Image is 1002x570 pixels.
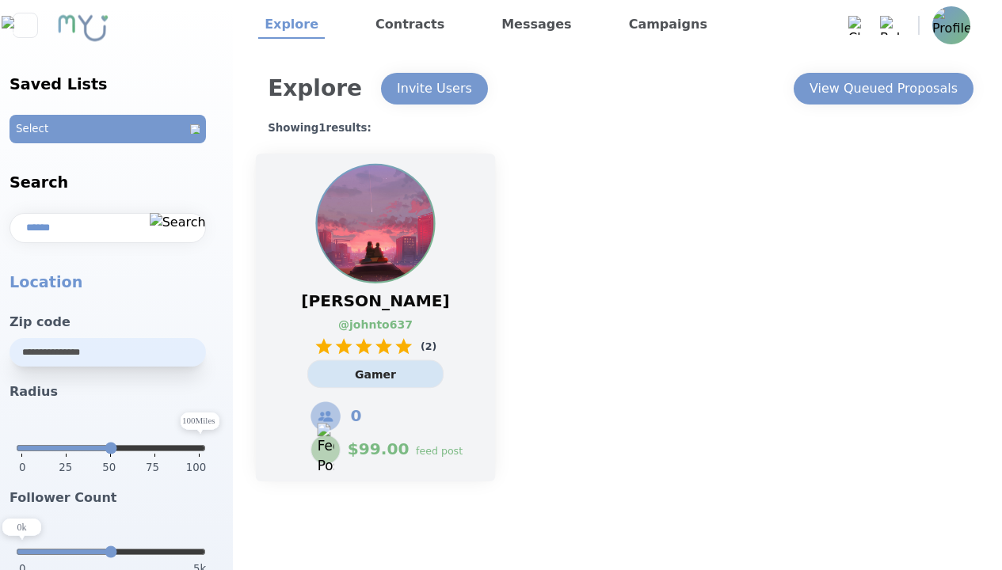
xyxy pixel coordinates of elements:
h3: Zip code [10,313,223,332]
img: Feed Post [318,424,334,477]
span: 75 [146,460,159,482]
img: Chat [848,16,867,35]
h1: Showing 1 results: [268,120,980,136]
h1: Explore [268,72,362,105]
div: View Queued Proposals [810,79,958,98]
a: Explore [258,12,325,39]
span: 0 [19,460,25,476]
a: Messages [495,12,577,39]
p: Location [10,272,223,294]
a: Contracts [369,12,451,39]
img: Profile [318,165,434,282]
img: Profile [932,6,970,44]
span: $ 99.00 [348,438,410,461]
h2: Search [10,172,223,194]
span: [PERSON_NAME] [301,290,449,313]
h3: Radius [10,382,223,401]
span: Gamer [355,368,396,381]
button: View Queued Proposals [794,73,973,104]
span: 0 [351,405,362,427]
span: 50 [102,460,116,482]
img: Bell [880,16,899,35]
p: Select [16,121,48,137]
img: Close sidebar [2,16,48,35]
h3: Follower Count [10,488,223,507]
h2: Saved Lists [10,74,223,96]
p: feed post [416,445,463,458]
span: 25 [59,460,72,482]
a: @ johnto637 [338,317,396,333]
text: 100 Miles [182,416,215,425]
text: 0 k [17,522,27,533]
p: ( 2 ) [421,340,436,353]
img: Followers [311,401,341,431]
span: 100 [186,460,206,482]
button: Invite Users [381,73,488,104]
a: Campaigns [623,12,714,39]
img: Open [190,124,200,134]
button: SelectOpen [10,115,223,143]
div: Invite Users [397,79,472,98]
